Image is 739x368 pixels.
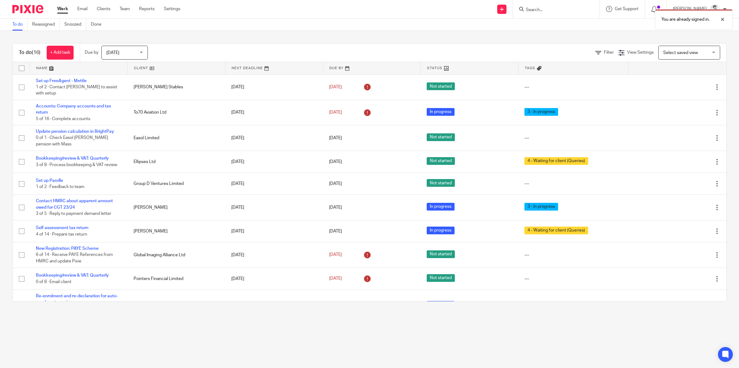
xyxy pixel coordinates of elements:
td: Ellipses Ltd [127,151,225,173]
span: 0 of 1 · Check Easol [PERSON_NAME] pension with Mass [36,136,108,147]
a: Done [91,19,106,31]
td: [DATE] [225,195,323,220]
span: [DATE] [329,110,342,115]
span: [DATE] [329,205,342,210]
span: In progress [427,301,455,309]
span: Filter [604,50,614,55]
td: [PERSON_NAME] [127,195,225,220]
td: [DATE] [225,125,323,151]
span: [DATE] [329,160,342,164]
a: Set up FreeAgent - Mettle [36,79,87,83]
td: [DATE] [225,220,323,242]
a: New Registration: PAYE Scheme [36,246,99,251]
span: View Settings [627,50,654,55]
a: Work [57,6,68,12]
a: Contact HMRC about apparent amount owed for CGT 23/24 [36,199,113,209]
a: Self assessment tax return [36,226,88,230]
div: --- [524,252,622,258]
span: 4 - Waiting for client (Queries) [524,157,588,165]
td: [DATE] [225,268,323,290]
img: Dave_2025.jpg [710,4,720,14]
span: [DATE] [329,182,342,186]
span: [DATE] [329,85,342,89]
td: [DATE] [225,74,323,100]
a: Settings [164,6,180,12]
a: Accounts: Company accounts and tax return [36,104,111,115]
span: 3 - In progress [524,203,558,211]
span: 4 of 14 · Prepare tax return [36,232,87,236]
td: To70 Aviation Ltd [127,100,225,125]
a: Bookkeeping/review & VAT: Quarterly [36,273,109,278]
span: Not started [427,82,455,90]
td: [DATE] [225,100,323,125]
a: Reassigned [32,19,60,31]
a: Clients [97,6,110,12]
span: Select saved view [663,51,698,55]
td: [DATE] [225,151,323,173]
a: Team [120,6,130,12]
span: 1 of 2 · Feedback to team [36,185,84,189]
a: Email [77,6,88,12]
p: You are already signed in. [661,16,710,23]
span: [DATE] [329,253,342,257]
a: Bookkeeping/review & VAT: Quarterly [36,156,109,161]
a: + Add task [47,46,74,60]
td: [DATE] [225,290,323,322]
div: --- [524,276,622,282]
td: Group D Ventures Limited [127,173,225,195]
p: Due by [85,49,98,56]
a: Reports [139,6,155,12]
a: To do [12,19,28,31]
span: 1 of 2 · Contact [PERSON_NAME] to assist with setup [36,85,117,96]
span: 0 of 8 · Email client [36,280,71,284]
span: Not started [427,250,455,258]
td: Global Imaging Alliance Ltd [127,242,225,268]
img: Pixie [12,5,43,13]
span: [DATE] [329,277,342,281]
td: [DATE] [225,173,323,195]
span: Not started [427,179,455,187]
span: 5 of 16 · Complete accounts [36,117,90,121]
span: 3 - In progress [524,108,558,116]
td: Pointers Financial Limited [127,268,225,290]
div: --- [524,181,622,187]
h1: To do [19,49,41,56]
span: In progress [427,108,455,116]
td: [PERSON_NAME] [127,220,225,242]
div: --- [524,135,622,141]
td: [DATE] [225,242,323,268]
a: Set up Pandle [36,178,63,183]
a: Update pension calculation in BrightPay [36,129,114,134]
span: [DATE] [329,229,342,233]
span: Not started [427,133,455,141]
span: 4 - Waiting for client (Queries) [524,227,588,234]
span: [DATE] [106,51,119,55]
td: [PERSON_NAME] Stables [127,74,225,100]
span: Not started [427,157,455,165]
span: (16) [32,50,41,55]
td: Wood, [PERSON_NAME] & Co Ltd [127,290,225,322]
span: [DATE] [329,136,342,140]
span: 3 of 5 · Reply to payment demand letter [36,211,111,216]
a: Re-enrolment and re-declaration for auto-enrolment pension [36,294,118,304]
a: Snoozed [64,19,86,31]
span: Tags [525,66,535,70]
span: 3 of 8 · Process bookkeeping & VAT review [36,163,117,167]
span: In progress [427,227,455,234]
div: --- [524,84,622,90]
td: Easol Limited [127,125,225,151]
span: In progress [427,203,455,211]
span: Not started [427,274,455,282]
span: 6 of 14 · Receive PAYE References from HMRC and update Pixie [36,253,113,264]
